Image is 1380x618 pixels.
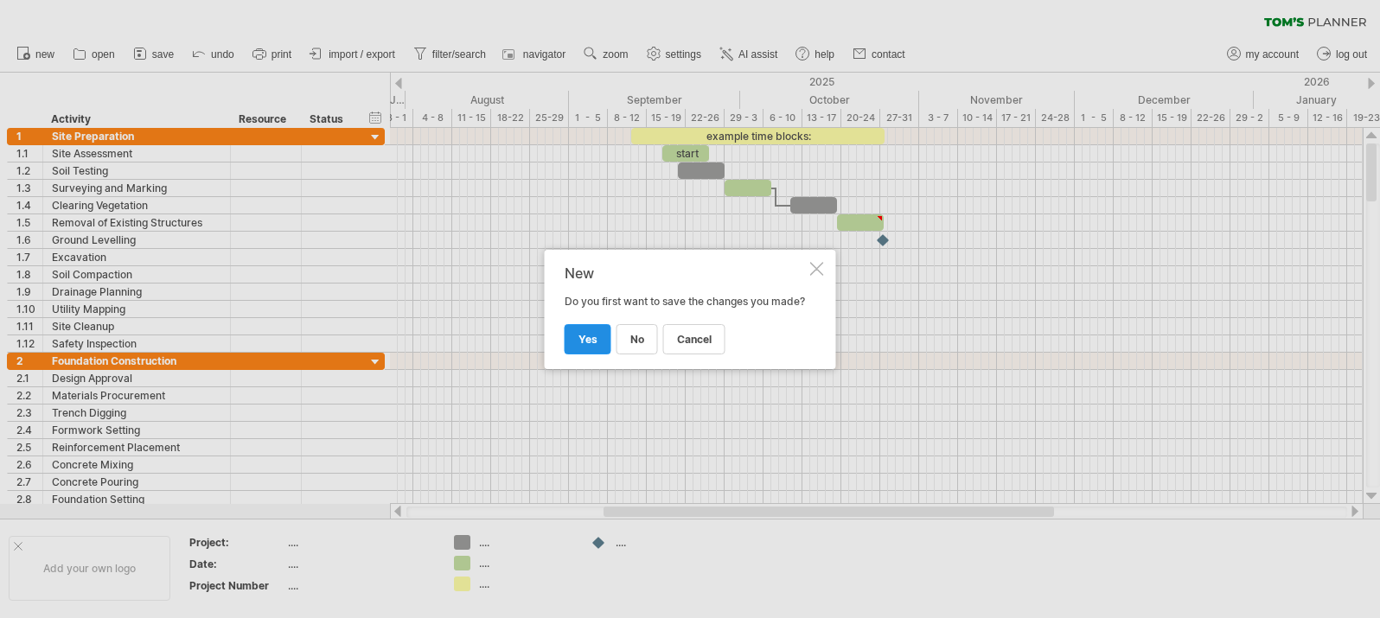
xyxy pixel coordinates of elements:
[630,333,644,346] span: no
[617,324,658,354] a: no
[677,333,712,346] span: cancel
[565,324,611,354] a: yes
[565,265,807,281] div: New
[578,333,597,346] span: yes
[565,265,807,354] div: Do you first want to save the changes you made?
[663,324,725,354] a: cancel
